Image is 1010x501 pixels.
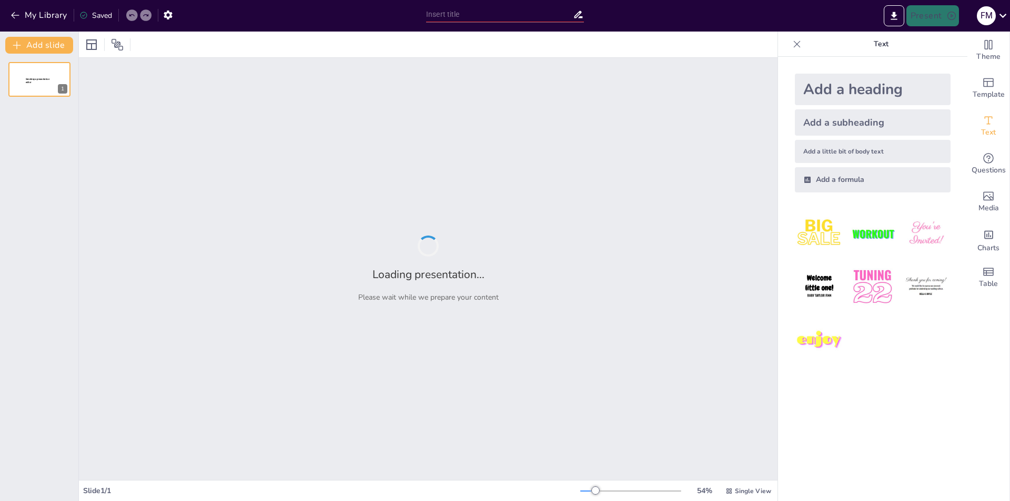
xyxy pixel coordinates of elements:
[795,140,951,163] div: Add a little bit of body text
[976,51,1001,63] span: Theme
[358,292,499,302] p: Please wait while we prepare your content
[902,209,951,258] img: 3.jpeg
[795,74,951,105] div: Add a heading
[372,267,484,282] h2: Loading presentation...
[967,221,1009,259] div: Add charts and graphs
[83,486,580,496] div: Slide 1 / 1
[884,5,904,26] button: Export to PowerPoint
[795,209,844,258] img: 1.jpeg
[848,209,897,258] img: 2.jpeg
[973,89,1005,100] span: Template
[977,6,996,25] div: F M
[967,69,1009,107] div: Add ready made slides
[967,32,1009,69] div: Change the overall theme
[967,107,1009,145] div: Add text boxes
[795,262,844,311] img: 4.jpeg
[426,7,573,22] input: Insert title
[8,62,70,97] div: 1
[111,38,124,51] span: Position
[977,5,996,26] button: F M
[981,127,996,138] span: Text
[805,32,957,57] p: Text
[795,316,844,365] img: 7.jpeg
[967,145,1009,183] div: Get real-time input from your audience
[83,36,100,53] div: Layout
[8,7,72,24] button: My Library
[967,259,1009,296] div: Add a table
[902,262,951,311] img: 6.jpeg
[5,37,73,54] button: Add slide
[979,278,998,290] span: Table
[58,84,67,94] div: 1
[972,165,1006,176] span: Questions
[848,262,897,311] img: 5.jpeg
[26,78,49,84] span: Sendsteps presentation editor
[977,242,999,254] span: Charts
[978,202,999,214] span: Media
[692,486,717,496] div: 54 %
[79,11,112,21] div: Saved
[795,167,951,192] div: Add a formula
[906,5,959,26] button: Present
[735,487,771,495] span: Single View
[795,109,951,136] div: Add a subheading
[967,183,1009,221] div: Add images, graphics, shapes or video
